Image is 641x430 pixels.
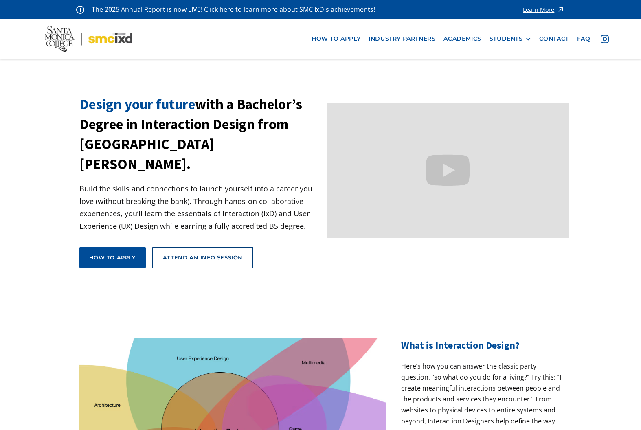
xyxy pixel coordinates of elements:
[523,4,565,15] a: Learn More
[557,4,565,15] img: icon - arrow - alert
[45,26,132,52] img: Santa Monica College - SMC IxD logo
[76,5,84,14] img: icon - information - alert
[79,94,321,174] h1: with a Bachelor’s Degree in Interaction Design from [GEOGRAPHIC_DATA][PERSON_NAME].
[401,338,562,353] h2: What is Interaction Design?
[601,35,609,43] img: icon - instagram
[79,95,195,113] span: Design your future
[152,247,253,268] a: Attend an Info Session
[327,103,569,238] iframe: Design your future with a Bachelor's Degree in Interaction Design from Santa Monica College
[573,31,595,46] a: faq
[490,35,523,42] div: STUDENTS
[535,31,573,46] a: contact
[490,35,531,42] div: STUDENTS
[79,182,321,232] p: Build the skills and connections to launch yourself into a career you love (without breaking the ...
[89,254,136,261] div: How to apply
[439,31,485,46] a: Academics
[163,254,243,261] div: Attend an Info Session
[92,4,376,15] p: The 2025 Annual Report is now LIVE! Click here to learn more about SMC IxD's achievements!
[364,31,439,46] a: industry partners
[307,31,364,46] a: how to apply
[523,7,554,13] div: Learn More
[79,247,146,268] a: How to apply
